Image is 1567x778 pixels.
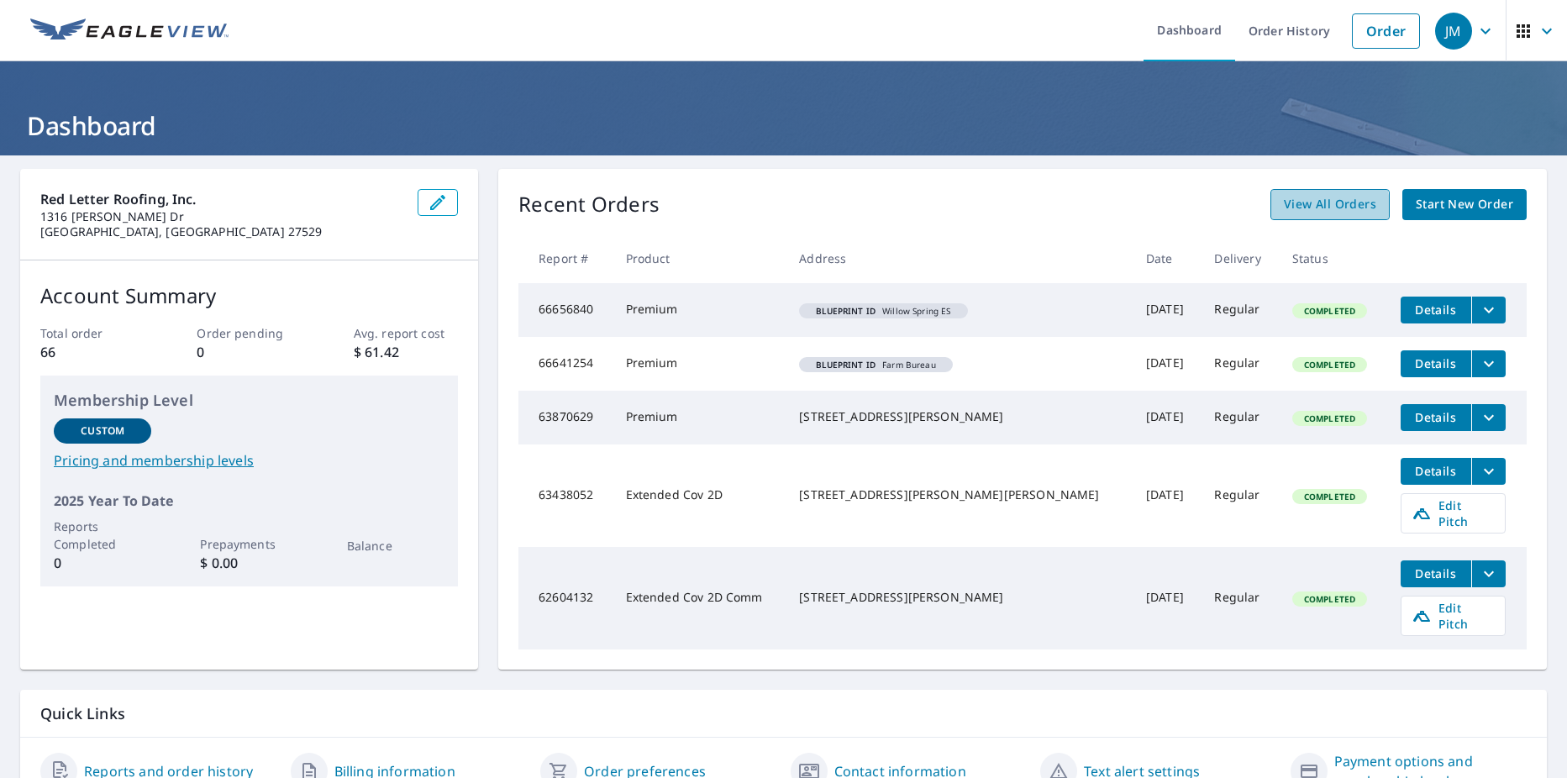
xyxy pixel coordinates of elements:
span: View All Orders [1284,194,1376,215]
span: Details [1411,463,1461,479]
th: Report # [518,234,613,283]
td: [DATE] [1133,337,1202,391]
span: Details [1411,355,1461,371]
td: Extended Cov 2D [613,444,786,547]
a: View All Orders [1270,189,1390,220]
p: Reports Completed [54,518,151,553]
td: 63870629 [518,391,613,444]
td: Extended Cov 2D Comm [613,547,786,649]
td: 66641254 [518,337,613,391]
span: Willow Spring ES [806,307,960,315]
p: Order pending [197,324,301,342]
div: [STREET_ADDRESS][PERSON_NAME] [799,408,1119,425]
p: Custom [81,423,124,439]
td: [DATE] [1133,547,1202,649]
td: Premium [613,391,786,444]
span: Edit Pitch [1412,497,1495,529]
span: Details [1411,565,1461,581]
td: Premium [613,337,786,391]
button: filesDropdownBtn-63438052 [1471,458,1506,485]
span: Completed [1294,491,1365,502]
td: Regular [1201,391,1278,444]
div: JM [1435,13,1472,50]
p: 0 [197,342,301,362]
td: [DATE] [1133,444,1202,547]
th: Status [1279,234,1387,283]
p: $ 61.42 [354,342,458,362]
a: Edit Pitch [1401,493,1506,534]
td: [DATE] [1133,391,1202,444]
td: Regular [1201,444,1278,547]
span: Details [1411,409,1461,425]
button: detailsBtn-62604132 [1401,560,1471,587]
span: Farm Bureau [806,360,945,369]
em: Blueprint ID [816,360,876,369]
p: Quick Links [40,703,1527,724]
td: Premium [613,283,786,337]
button: filesDropdownBtn-62604132 [1471,560,1506,587]
a: Edit Pitch [1401,596,1506,636]
p: Account Summary [40,281,458,311]
td: 63438052 [518,444,613,547]
h1: Dashboard [20,108,1547,143]
td: [DATE] [1133,283,1202,337]
p: 1316 [PERSON_NAME] Dr [40,209,404,224]
p: 0 [54,553,151,573]
p: $ 0.00 [200,553,297,573]
a: Pricing and membership levels [54,450,444,470]
p: Recent Orders [518,189,660,220]
p: Prepayments [200,535,297,553]
td: Regular [1201,547,1278,649]
span: Start New Order [1416,194,1513,215]
td: Regular [1201,337,1278,391]
button: detailsBtn-63870629 [1401,404,1471,431]
a: Order [1352,13,1420,49]
p: [GEOGRAPHIC_DATA], [GEOGRAPHIC_DATA] 27529 [40,224,404,239]
em: Blueprint ID [816,307,876,315]
p: Total order [40,324,145,342]
span: Completed [1294,593,1365,605]
button: detailsBtn-66641254 [1401,350,1471,377]
img: EV Logo [30,18,229,44]
p: Membership Level [54,389,444,412]
p: Balance [347,537,444,555]
th: Product [613,234,786,283]
span: Completed [1294,305,1365,317]
span: Completed [1294,413,1365,424]
a: Start New Order [1402,189,1527,220]
span: Details [1411,302,1461,318]
button: detailsBtn-66656840 [1401,297,1471,323]
div: [STREET_ADDRESS][PERSON_NAME][PERSON_NAME] [799,486,1119,503]
td: Regular [1201,283,1278,337]
button: filesDropdownBtn-66641254 [1471,350,1506,377]
span: Completed [1294,359,1365,371]
div: [STREET_ADDRESS][PERSON_NAME] [799,589,1119,606]
td: 62604132 [518,547,613,649]
th: Address [786,234,1133,283]
button: filesDropdownBtn-66656840 [1471,297,1506,323]
button: detailsBtn-63438052 [1401,458,1471,485]
p: 2025 Year To Date [54,491,444,511]
span: Edit Pitch [1412,600,1495,632]
th: Date [1133,234,1202,283]
td: 66656840 [518,283,613,337]
p: Avg. report cost [354,324,458,342]
th: Delivery [1201,234,1278,283]
p: 66 [40,342,145,362]
p: Red Letter Roofing, Inc. [40,189,404,209]
button: filesDropdownBtn-63870629 [1471,404,1506,431]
